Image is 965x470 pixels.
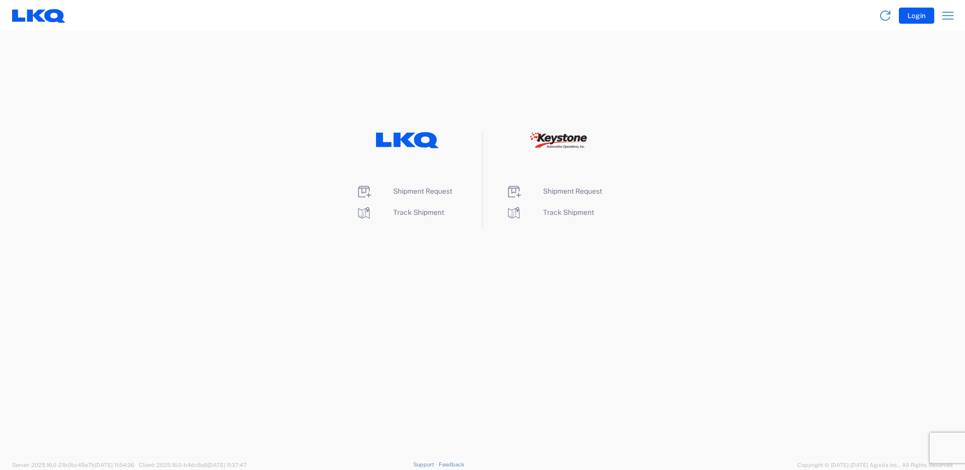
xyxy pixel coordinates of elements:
span: Copyright © [DATE]-[DATE] Agistix Inc., All Rights Reserved [797,460,953,469]
button: Login [899,8,934,24]
span: Client: 2025.16.0-b4dc8a9 [139,462,247,468]
span: [DATE] 11:37:47 [207,462,247,468]
span: [DATE] 11:54:36 [95,462,134,468]
span: Shipment Request [543,187,602,195]
span: Shipment Request [393,187,452,195]
span: Server: 2025.16.0-21b0bc45e7b [12,462,134,468]
a: Shipment Request [506,187,602,195]
span: Track Shipment [393,208,444,216]
a: Shipment Request [356,187,452,195]
a: Track Shipment [356,208,444,216]
span: Track Shipment [543,208,594,216]
a: Feedback [439,461,464,467]
a: Support [413,461,439,467]
a: Track Shipment [506,208,594,216]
